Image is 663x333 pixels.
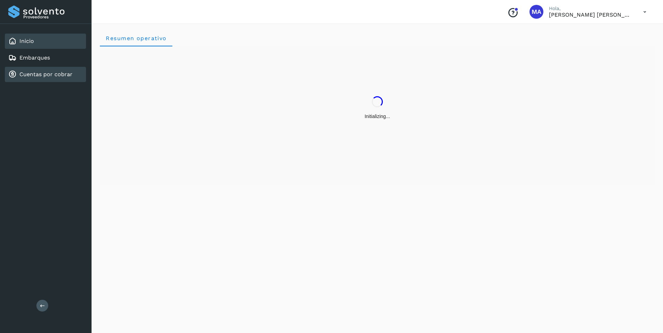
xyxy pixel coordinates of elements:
[19,38,34,44] a: Inicio
[5,67,86,82] div: Cuentas por cobrar
[23,15,83,19] p: Proveedores
[105,35,167,42] span: Resumen operativo
[19,54,50,61] a: Embarques
[5,34,86,49] div: Inicio
[549,11,632,18] p: MIGUEL ANGEL HERRERA BATRES
[5,50,86,65] div: Embarques
[19,71,72,78] a: Cuentas por cobrar
[549,6,632,11] p: Hola,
